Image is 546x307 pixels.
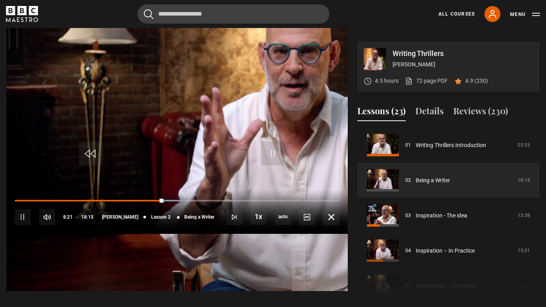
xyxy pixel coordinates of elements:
span: - [76,214,78,220]
a: 72 page PDF [405,77,448,85]
p: 4.9 (230) [465,77,488,85]
a: Inspiration - The idea [416,211,467,220]
svg: BBC Maestro [6,6,38,22]
span: Lesson 2 [151,215,171,219]
a: Inspiration – In Practice [416,247,475,255]
span: auto [275,209,291,225]
span: [PERSON_NAME] [102,215,138,219]
a: Writing Thrillers Introduction [416,141,486,150]
button: Reviews (230) [453,104,508,121]
button: Toggle navigation [510,10,540,18]
button: Mute [39,209,55,225]
button: Details [415,104,444,121]
span: 18:15 [81,210,94,224]
p: 4.5 hours [375,77,399,85]
button: Next Lesson [226,209,242,225]
span: Being a Writer [184,215,214,219]
button: Submit the search query [144,9,153,19]
div: Progress Bar [15,200,339,201]
button: Lessons (23) [357,104,406,121]
button: Pause [15,209,31,225]
video-js: Video Player [6,42,348,233]
button: Captions [299,209,315,225]
p: [PERSON_NAME] [393,60,533,69]
p: Writing Thrillers [393,50,533,57]
div: Current quality: 720p [275,209,291,225]
button: Fullscreen [323,209,339,225]
button: Playback Rate [251,209,267,225]
input: Search [137,4,329,24]
a: All Courses [438,10,475,18]
span: 8:21 [63,210,73,224]
a: Being a Writer [416,176,450,185]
